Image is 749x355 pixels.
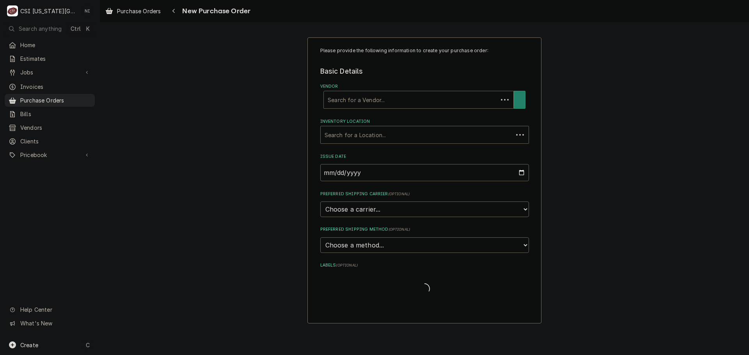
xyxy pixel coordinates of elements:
[82,5,93,16] div: NI
[320,191,529,217] div: Preferred Shipping Carrier
[71,25,81,33] span: Ctrl
[320,154,529,181] div: Issue Date
[5,39,95,51] a: Home
[20,342,38,348] span: Create
[167,5,180,17] button: Navigate back
[20,137,91,145] span: Clients
[5,80,95,93] a: Invoices
[117,7,161,15] span: Purchase Orders
[388,192,410,196] span: ( optional )
[5,303,95,316] a: Go to Help Center
[5,22,95,35] button: Search anythingCtrlK
[389,227,410,231] span: ( optional )
[7,5,18,16] div: C
[307,37,541,324] div: Purchase Order Create/Update
[20,55,91,63] span: Estimates
[20,306,90,314] span: Help Center
[82,5,93,16] div: Nate Ingram's Avatar
[320,226,529,233] label: Preferred Shipping Method
[336,263,358,267] span: ( optional )
[5,135,95,148] a: Clients
[20,151,79,159] span: Pricebook
[102,5,164,18] a: Purchase Orders
[19,25,62,33] span: Search anything
[320,47,529,297] div: Purchase Order Create/Update Form
[7,5,18,16] div: CSI Kansas City's Avatar
[20,96,91,104] span: Purchase Orders
[20,124,91,132] span: Vendors
[5,148,95,161] a: Go to Pricebook
[5,108,95,120] a: Bills
[5,317,95,330] a: Go to What's New
[5,52,95,65] a: Estimates
[320,164,529,181] input: yyyy-mm-dd
[20,319,90,327] span: What's New
[320,66,529,76] legend: Basic Details
[86,25,90,33] span: K
[320,262,529,268] label: Labels
[514,91,525,109] button: Create New Vendor
[5,121,95,134] a: Vendors
[180,6,250,16] span: New Purchase Order
[320,191,529,197] label: Preferred Shipping Carrier
[20,41,91,49] span: Home
[320,118,529,144] div: Inventory Location
[320,154,529,160] label: Issue Date
[20,7,78,15] div: CSI [US_STATE][GEOGRAPHIC_DATA]
[320,47,529,54] p: Please provide the following information to create your purchase order:
[20,110,91,118] span: Bills
[5,66,95,79] a: Go to Jobs
[320,226,529,253] div: Preferred Shipping Method
[20,68,79,76] span: Jobs
[320,262,529,297] div: Labels
[419,281,430,297] span: Loading...
[320,83,529,109] div: Vendor
[5,94,95,107] a: Purchase Orders
[86,341,90,349] span: C
[320,118,529,125] label: Inventory Location
[320,83,529,90] label: Vendor
[20,83,91,91] span: Invoices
